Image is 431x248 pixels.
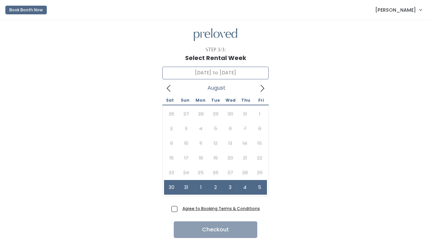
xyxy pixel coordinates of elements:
[193,98,208,102] span: Mon
[5,3,47,17] a: Book Booth Now
[179,180,193,195] span: August 31, 2025
[5,6,47,14] button: Book Booth Now
[208,180,223,195] span: September 2, 2025
[223,180,238,195] span: September 3, 2025
[182,206,260,211] a: Agree to Booking Terms & Conditions
[194,28,237,41] img: preloved logo
[193,180,208,195] span: September 1, 2025
[164,180,179,195] span: August 30, 2025
[254,98,269,102] span: Fri
[375,6,416,14] span: [PERSON_NAME]
[223,98,238,102] span: Wed
[162,98,177,102] span: Sat
[252,180,267,195] span: September 5, 2025
[238,180,252,195] span: September 4, 2025
[238,98,253,102] span: Thu
[185,55,246,61] h1: Select Rental Week
[208,98,223,102] span: Tue
[177,98,192,102] span: Sun
[369,3,428,17] a: [PERSON_NAME]
[174,221,257,238] button: Checkout
[162,67,269,79] input: Select week
[205,46,226,53] div: Step 3/3:
[207,87,226,89] span: August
